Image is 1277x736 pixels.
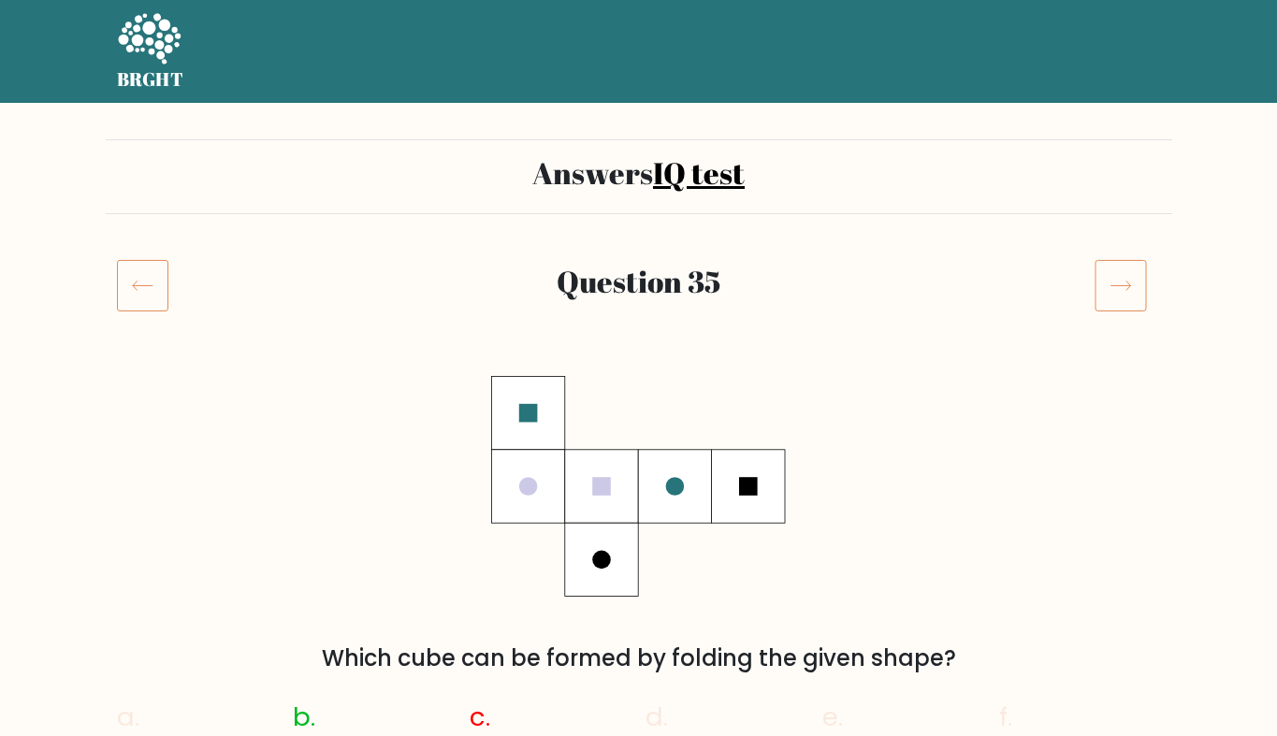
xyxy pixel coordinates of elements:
[293,699,315,735] span: b.
[822,699,843,735] span: e.
[653,152,745,193] a: IQ test
[999,699,1012,735] span: f.
[646,699,668,735] span: d.
[117,699,139,735] span: a.
[117,68,184,91] h5: BRGHT
[128,642,1150,675] div: Which cube can be formed by folding the given shape?
[117,155,1161,191] h2: Answers
[470,699,490,735] span: c.
[117,7,184,95] a: BRGHT
[206,264,1072,299] h2: Question 35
